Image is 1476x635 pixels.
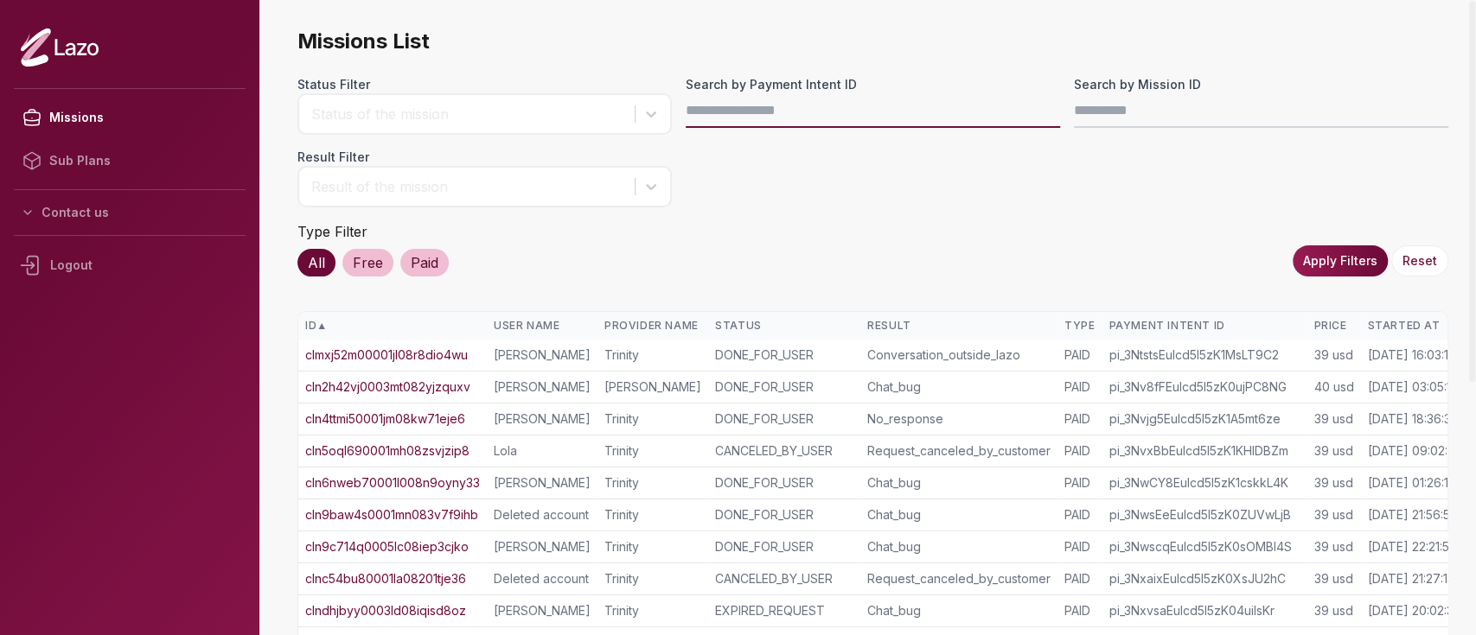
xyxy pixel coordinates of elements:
[715,378,853,396] div: DONE_FOR_USER
[604,442,701,460] div: Trinity
[1367,570,1454,587] div: [DATE] 21:27:13
[305,410,465,428] a: cln4ttmi50001jm08kw71eje6
[1367,378,1457,396] div: [DATE] 03:05:15
[1109,474,1300,492] div: pi_3NwCY8Eulcd5I5zK1cskkL4K
[311,104,626,124] div: Status of the mission
[686,76,1060,93] label: Search by Payment Intent ID
[604,538,701,556] div: Trinity
[494,538,591,556] div: [PERSON_NAME]
[342,249,393,276] div: Free
[1313,474,1353,492] div: 39 usd
[494,378,591,396] div: [PERSON_NAME]
[494,319,591,333] div: User Name
[305,474,480,492] a: cln6nweb70001l008n9oyny33
[604,319,701,333] div: Provider Name
[494,602,591,619] div: [PERSON_NAME]
[1367,602,1460,619] div: [DATE] 20:02:35
[604,506,701,524] div: Trinity
[1313,602,1353,619] div: 39 usd
[1109,602,1300,619] div: pi_3NxvsaEulcd5I5zK04uiIsKr
[867,378,1051,396] div: Chat_bug
[867,410,1051,428] div: No_response
[1064,474,1095,492] div: PAID
[305,506,478,524] a: cln9baw4s0001mn083v7f9ihb
[297,249,335,276] div: All
[867,538,1051,556] div: Chat_bug
[715,410,853,428] div: DONE_FOR_USER
[1064,410,1095,428] div: PAID
[604,346,701,364] div: Trinity
[1313,346,1353,364] div: 39 usd
[1109,570,1300,587] div: pi_3NxaixEulcd5I5zK0XsJU2hC
[1313,319,1353,333] div: Price
[715,442,853,460] div: CANCELED_BY_USER
[867,602,1051,619] div: Chat_bug
[1109,506,1300,524] div: pi_3NwsEeEulcd5I5zK0ZUVwLjB
[1064,378,1095,396] div: PAID
[1367,346,1455,364] div: [DATE] 16:03:10
[1109,346,1300,364] div: pi_3NtstsEulcd5I5zK1MsLT9C2
[604,570,701,587] div: Trinity
[1367,442,1459,460] div: [DATE] 09:02:01
[1109,538,1300,556] div: pi_3NwscqEulcd5I5zK0sOMBI4S
[1064,570,1095,587] div: PAID
[1367,319,1460,333] div: Started At
[1367,474,1455,492] div: [DATE] 01:26:19
[715,506,853,524] div: DONE_FOR_USER
[867,319,1051,333] div: Result
[1064,506,1095,524] div: PAID
[715,319,853,333] div: Status
[1313,570,1353,587] div: 39 usd
[715,570,853,587] div: CANCELED_BY_USER
[305,602,466,619] a: clndhjbyy0003ld08iqisd8oz
[305,346,468,364] a: clmxj52m00001jl08r8dio4wu
[14,96,246,139] a: Missions
[305,378,470,396] a: cln2h42vj0003mt082yjzquxv
[14,139,246,182] a: Sub Plans
[494,442,591,460] div: Lola
[1367,506,1457,524] div: [DATE] 21:56:59
[400,249,449,276] div: Paid
[715,538,853,556] div: DONE_FOR_USER
[1313,538,1353,556] div: 39 usd
[494,570,591,587] div: Deleted account
[1367,410,1457,428] div: [DATE] 18:36:35
[867,442,1051,460] div: Request_canceled_by_customer
[494,410,591,428] div: [PERSON_NAME]
[715,602,853,619] div: EXPIRED_REQUEST
[297,149,672,166] label: Result Filter
[1313,506,1353,524] div: 39 usd
[297,28,1448,55] span: Missions List
[1313,378,1353,396] div: 40 usd
[311,176,626,197] div: Result of the mission
[297,76,672,93] label: Status Filter
[604,378,701,396] div: [PERSON_NAME]
[1064,602,1095,619] div: PAID
[14,197,246,228] button: Contact us
[867,474,1051,492] div: Chat_bug
[867,346,1051,364] div: Conversation_outside_lazo
[494,474,591,492] div: [PERSON_NAME]
[297,223,367,240] label: Type Filter
[305,538,469,556] a: cln9c714q0005lc08iep3cjko
[305,570,466,587] a: clnc54bu80001la08201tje36
[1109,378,1300,396] div: pi_3Nv8fFEulcd5I5zK0ujPC8NG
[1074,76,1448,93] label: Search by Mission ID
[1064,442,1095,460] div: PAID
[1109,442,1300,460] div: pi_3NvxBbEulcd5I5zK1KHIDBZm
[867,506,1051,524] div: Chat_bug
[1064,319,1095,333] div: Type
[1367,538,1456,556] div: [DATE] 22:21:58
[1109,410,1300,428] div: pi_3Nvjg5Eulcd5I5zK1A5mt6ze
[604,602,701,619] div: Trinity
[1391,245,1448,276] button: Reset
[305,442,470,460] a: cln5oql690001mh08zsvjzip8
[1109,319,1300,333] div: Payment Intent ID
[1064,538,1095,556] div: PAID
[604,410,701,428] div: Trinity
[715,346,853,364] div: DONE_FOR_USER
[305,319,480,333] div: ID
[316,319,327,333] span: ▲
[604,474,701,492] div: Trinity
[494,346,591,364] div: [PERSON_NAME]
